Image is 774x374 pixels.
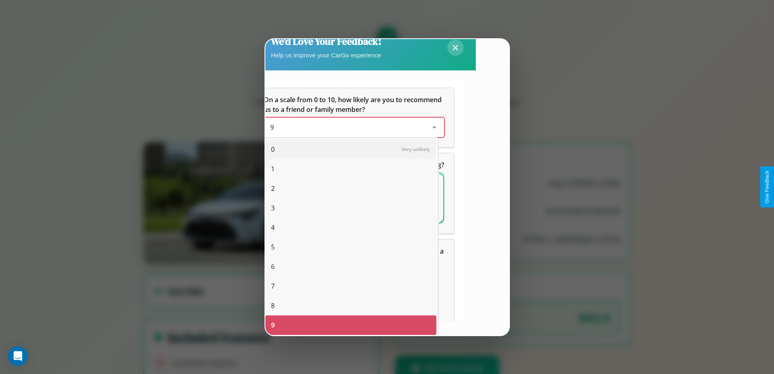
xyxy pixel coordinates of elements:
div: 4 [265,218,436,237]
div: Give Feedback [764,171,770,203]
span: Which of the following features do you value the most in a vehicle? [264,247,445,265]
span: Very unlikely [401,146,430,153]
div: On a scale from 0 to 10, how likely are you to recommend us to a friend or family member? [264,118,444,137]
div: 10 [265,335,436,354]
span: 0 [271,144,275,154]
div: 0 [265,140,436,159]
span: 6 [271,262,275,271]
div: On a scale from 0 to 10, how likely are you to recommend us to a friend or family member? [254,88,454,147]
p: Help us improve your CarGo experience [271,50,382,61]
div: 3 [265,198,436,218]
div: 5 [265,237,436,257]
span: 5 [271,242,275,252]
div: 1 [265,159,436,179]
span: 8 [271,301,275,311]
div: 7 [265,276,436,296]
span: On a scale from 0 to 10, how likely are you to recommend us to a friend or family member? [264,95,443,114]
div: 8 [265,296,436,315]
span: What can we do to make your experience more satisfying? [264,160,444,169]
h5: On a scale from 0 to 10, how likely are you to recommend us to a friend or family member? [264,95,444,114]
h2: We'd Love Your Feedback! [271,35,382,48]
span: 9 [271,320,275,330]
span: 1 [271,164,275,174]
span: 4 [271,223,275,232]
span: 3 [271,203,275,213]
div: Open Intercom Messenger [8,346,28,366]
div: 2 [265,179,436,198]
span: 9 [270,123,274,132]
div: 6 [265,257,436,276]
span: 7 [271,281,275,291]
div: 9 [265,315,436,335]
span: 2 [271,184,275,193]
